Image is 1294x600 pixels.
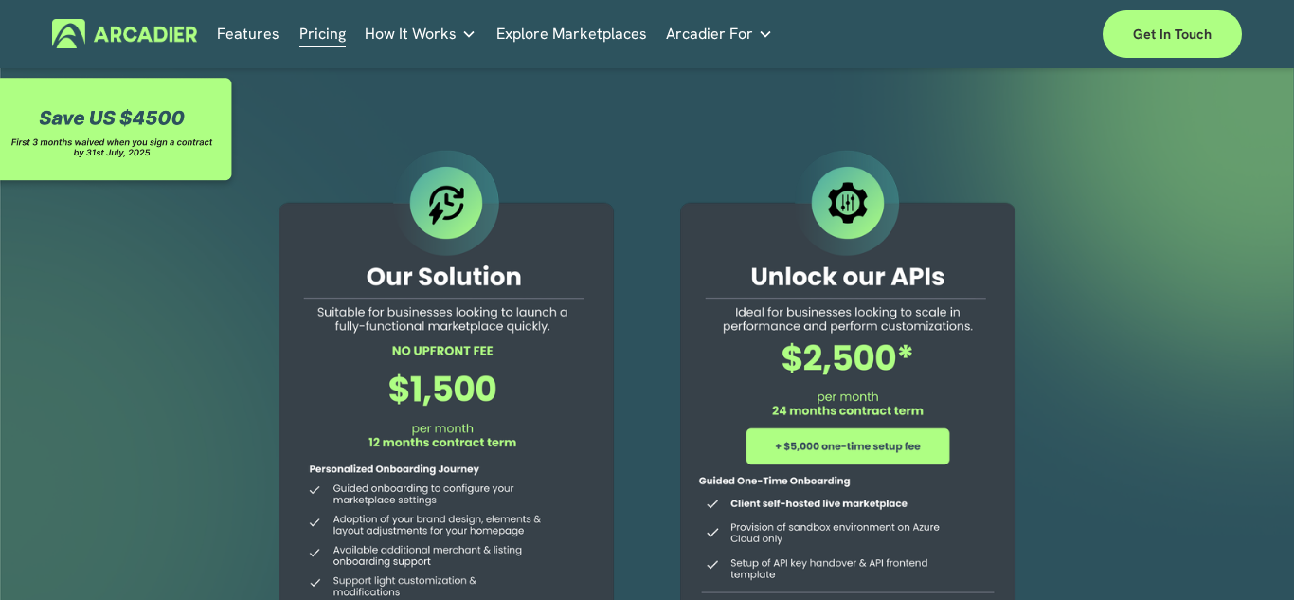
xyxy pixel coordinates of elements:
a: Get in touch [1103,10,1242,58]
span: Arcadier For [666,21,753,47]
span: How It Works [365,21,457,47]
iframe: Chat Widget [1199,509,1294,600]
a: Features [217,19,279,48]
a: folder dropdown [666,19,773,48]
a: Explore Marketplaces [496,19,647,48]
img: Arcadier [52,19,197,48]
a: folder dropdown [365,19,476,48]
a: Pricing [299,19,346,48]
